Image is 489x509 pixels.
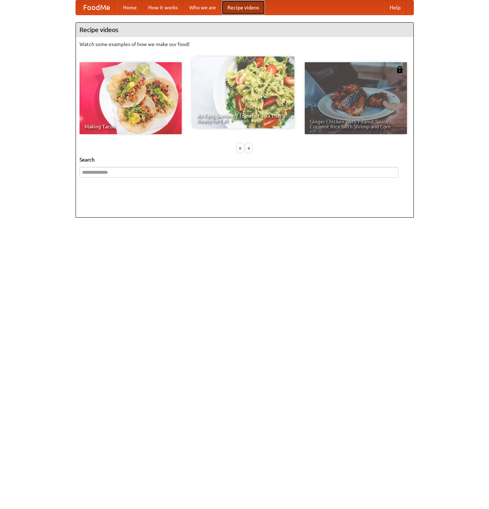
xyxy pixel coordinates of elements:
img: 483408.png [396,66,403,73]
a: FoodMe [76,0,117,15]
a: Help [384,0,406,15]
a: Home [117,0,142,15]
a: An Easy, Summery Tomato Pasta That's Ready for Fall [192,56,294,128]
span: Making Tacos [85,124,177,129]
span: An Easy, Summery Tomato Pasta That's Ready for Fall [197,113,289,123]
div: » [245,144,252,153]
a: Who we are [184,0,222,15]
p: Watch some examples of how we make our food! [80,41,410,48]
div: « [237,144,244,153]
a: Recipe videos [222,0,265,15]
a: Making Tacos [80,62,182,134]
h4: Recipe videos [76,23,413,37]
h5: Search [80,156,410,163]
a: How it works [142,0,184,15]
